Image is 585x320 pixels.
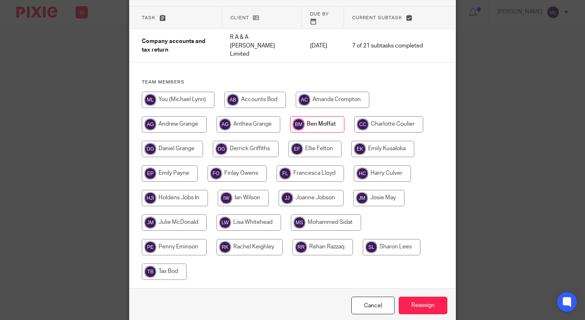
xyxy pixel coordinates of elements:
[230,33,294,58] p: R A & A [PERSON_NAME] Limited
[142,38,205,53] span: Company accounts and tax return
[142,79,443,86] h4: Team members
[399,297,447,314] input: Reassign
[142,16,156,20] span: Task
[230,16,249,20] span: Client
[352,16,402,20] span: Current subtask
[310,42,336,50] p: [DATE]
[310,12,329,16] span: Due by
[351,297,395,314] a: Close this dialog window
[344,29,431,63] td: 7 of 21 subtasks completed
